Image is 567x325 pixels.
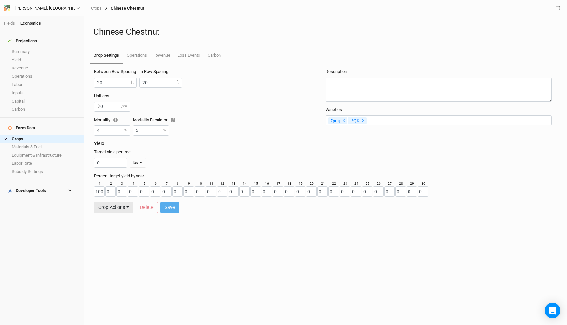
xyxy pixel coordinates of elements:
button: Remove [340,116,347,124]
label: 13 [232,182,236,186]
label: 11 [209,182,213,186]
label: 19 [299,182,303,186]
label: 21 [321,182,325,186]
div: lbs [133,160,138,166]
label: 1 [99,182,101,186]
label: 3 [121,182,123,186]
label: 18 [287,182,291,186]
div: Chinese Chestnut [102,6,144,11]
label: 14 [243,182,247,186]
div: PQK [350,118,360,123]
label: 10 [198,182,202,186]
label: 8 [177,182,179,186]
button: Crop Actions [94,202,133,213]
label: Mortality Escalator [133,117,167,123]
a: Crops [91,6,102,11]
a: Operations [123,48,150,63]
label: /ea [121,104,127,109]
label: 12 [220,182,224,186]
span: × [362,118,364,123]
div: K.Hill, KY - Spring '22 - Original [15,5,76,11]
h3: Yield [94,141,557,146]
h1: Chinese Chestnut [94,27,557,37]
label: 16 [265,182,269,186]
label: Varieties [325,107,342,113]
label: Description [325,69,347,75]
label: ft [131,80,134,85]
div: Open Intercom Messenger [545,303,560,318]
label: 23 [343,182,347,186]
label: 24 [354,182,358,186]
a: Crop Settings [90,48,123,64]
div: Tooltip anchor [170,117,176,123]
label: Unit cost [94,93,111,99]
label: 27 [388,182,392,186]
label: 6 [155,182,157,186]
div: [PERSON_NAME], [GEOGRAPHIC_DATA] - Spring '22 - Original [15,5,76,11]
label: 28 [399,182,403,186]
label: 4 [132,182,134,186]
a: Revenue [151,48,174,63]
label: $ [97,104,100,109]
label: In Row Spacing [139,69,168,75]
label: 29 [410,182,414,186]
button: Save [160,202,179,213]
div: Projections [8,38,37,44]
label: % [163,128,166,133]
label: ft [176,80,179,85]
label: 2 [110,182,112,186]
div: Economics [20,20,41,26]
div: Developer Tools [8,188,46,193]
label: 22 [332,182,336,186]
label: Percent target yield by year [94,173,144,179]
label: Target yield per tree [94,149,131,155]
a: Fields [4,21,15,26]
button: Remove [360,116,367,124]
label: 9 [188,182,190,186]
label: Mortality [94,117,110,123]
label: 7 [166,182,168,186]
label: 20 [310,182,314,186]
div: Qing [331,118,340,123]
label: 17 [276,182,280,186]
button: lbs [130,158,146,168]
h4: Developer Tools [4,184,80,197]
div: Farm Data [8,125,35,131]
label: Between Row Spacing [94,69,136,75]
label: 26 [377,182,381,186]
label: 30 [421,182,425,186]
label: % [124,128,127,133]
button: Delete [136,202,158,213]
div: Tooltip anchor [113,117,118,123]
label: 25 [366,182,369,186]
span: × [343,118,345,123]
label: 5 [143,182,145,186]
a: Loss Events [174,48,204,63]
button: [PERSON_NAME], [GEOGRAPHIC_DATA] - Spring '22 - Original [3,5,80,12]
label: 15 [254,182,258,186]
a: Carbon [204,48,224,63]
